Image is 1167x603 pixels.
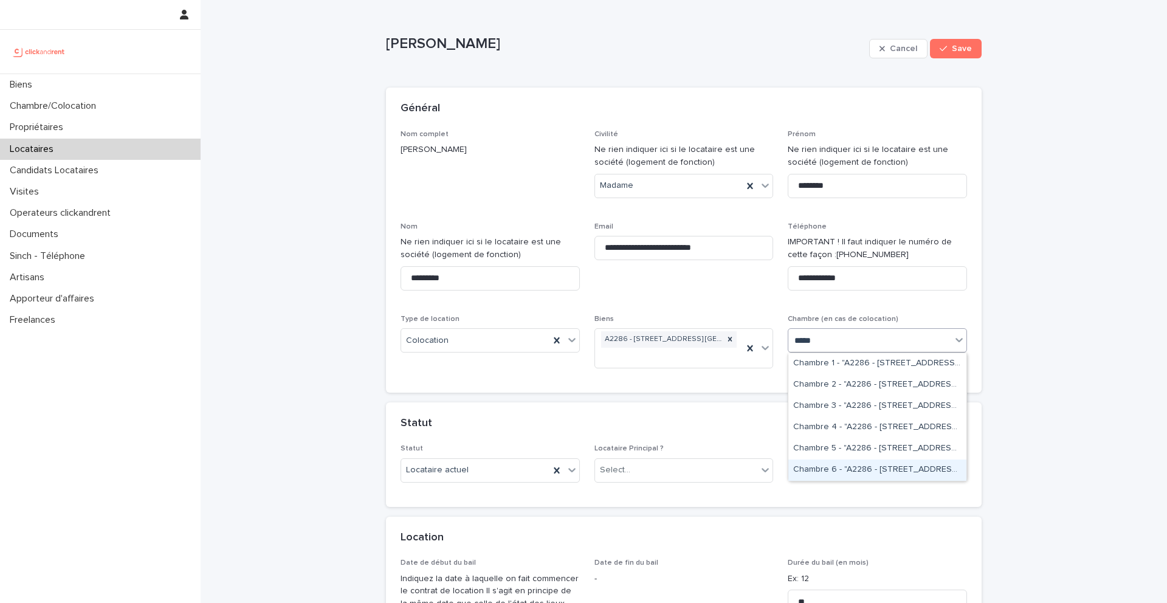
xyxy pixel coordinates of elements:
span: Biens [594,315,614,323]
p: Candidats Locataires [5,165,108,176]
p: Apporteur d'affaires [5,293,104,305]
span: Statut [401,445,423,452]
div: Chambre 2 - "A2286 - 5 allée du Dr. Schalow, Aulnay-sous-Bois 93600" [788,374,966,396]
p: Visites [5,186,49,198]
span: Nom complet [401,131,449,138]
p: [PERSON_NAME] [401,143,580,156]
ringoverc2c-number-84e06f14122c: [PHONE_NUMBER] [836,250,909,259]
p: Ex: 12 [788,573,967,585]
p: Ne rien indiquer ici si le locataire est une société (logement de fonction) [788,143,967,169]
h2: Location [401,531,444,545]
button: Save [930,39,982,58]
div: A2286 - [STREET_ADDRESS] [GEOGRAPHIC_DATA], [GEOGRAPHIC_DATA] 93600 [601,331,724,348]
div: Chambre 6 - "A2286 - 5 allée du Dr. Schalow, Aulnay-sous-Bois 93600" [788,460,966,481]
h2: Général [401,102,440,115]
p: Operateurs clickandrent [5,207,120,219]
div: Select... [600,464,630,477]
span: Cancel [890,44,917,53]
p: Locataires [5,143,63,155]
button: Cancel [869,39,928,58]
span: Chambre (en cas de colocation) [788,315,898,323]
p: - [594,573,774,585]
p: [PERSON_NAME] [386,35,864,53]
h2: Statut [401,417,432,430]
p: Ne rien indiquer ici si le locataire est une société (logement de fonction) [594,143,774,169]
span: Email [594,223,613,230]
span: Locataire actuel [406,464,469,477]
p: Biens [5,79,42,91]
span: Madame [600,179,633,192]
img: UCB0brd3T0yccxBKYDjQ [10,40,69,64]
p: Documents [5,229,68,240]
ringoverc2c-84e06f14122c: Call with Ringover [836,250,909,259]
p: Sinch - Téléphone [5,250,95,262]
span: Téléphone [788,223,827,230]
ringover-84e06f14122c: IMPORTANT ! Il faut indiquer le numéro de cette façon : [788,238,952,259]
div: Chambre 3 - "A2286 - 5 allée du Dr. Schalow, Aulnay-sous-Bois 93600" [788,396,966,417]
span: Durée du bail (en mois) [788,559,869,567]
p: Ne rien indiquer ici si le locataire est une société (logement de fonction) [401,236,580,261]
div: Chambre 1 - "A2286 - 5 allée du Dr. Schalow, Aulnay-sous-Bois 93600" [788,353,966,374]
span: Civilité [594,131,618,138]
div: Chambre 4 - "A2286 - 5 allée du Dr. Schalow, Aulnay-sous-Bois 93600" [788,417,966,438]
p: Freelances [5,314,65,326]
span: Locataire Principal ? [594,445,664,452]
span: Colocation [406,334,449,347]
span: Nom [401,223,418,230]
span: Prénom [788,131,816,138]
span: Save [952,44,972,53]
p: Artisans [5,272,54,283]
p: Propriétaires [5,122,73,133]
span: Type de location [401,315,460,323]
div: Chambre 5 - "A2286 - 5 allée du Dr. Schalow, Aulnay-sous-Bois 93600" [788,438,966,460]
span: Date de fin du bail [594,559,658,567]
p: Chambre/Colocation [5,100,106,112]
span: Date de début du bail [401,559,476,567]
